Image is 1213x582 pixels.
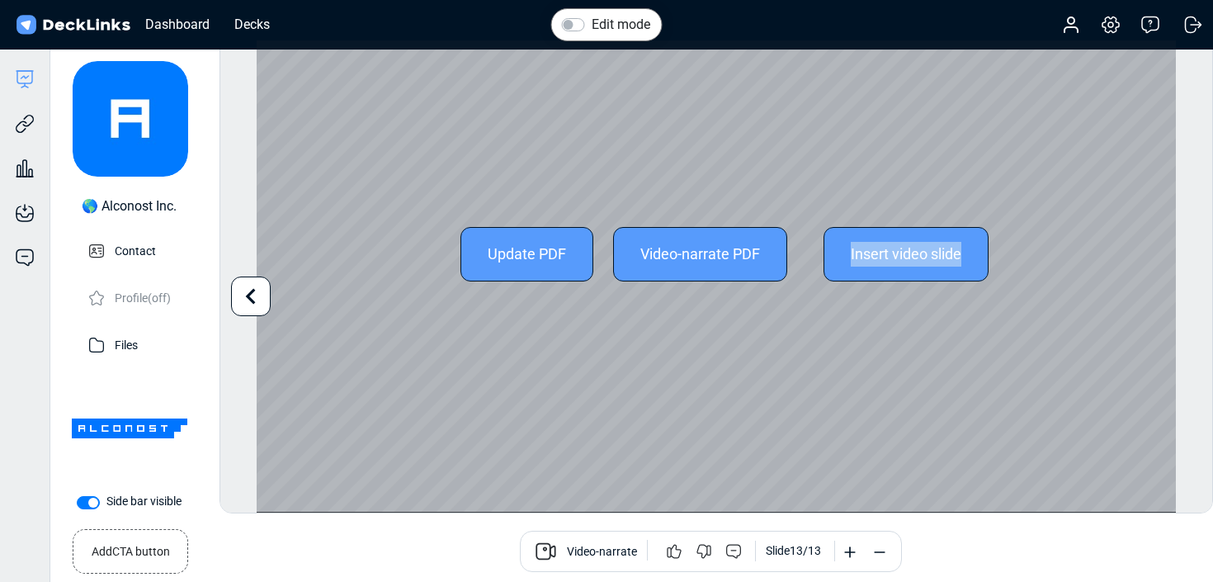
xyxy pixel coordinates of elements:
label: Edit mode [592,15,650,35]
img: Company Banner [72,371,187,486]
div: Update PDF [460,227,593,282]
div: Video-narrate PDF [613,227,787,282]
div: Decks [226,14,278,35]
p: Files [115,334,138,354]
img: DeckLinks [13,13,133,37]
div: Slide 13 / 13 [766,542,821,560]
div: Insert video slide [824,227,989,282]
label: Side bar visible [106,493,182,510]
div: 🌎 Alconost Inc. [82,196,177,216]
p: Contact [115,239,156,260]
div: Dashboard [137,14,218,35]
span: Video-narrate [567,543,637,563]
p: Profile (off) [115,286,171,307]
img: avatar [73,61,188,177]
small: Add CTA button [92,537,170,561]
